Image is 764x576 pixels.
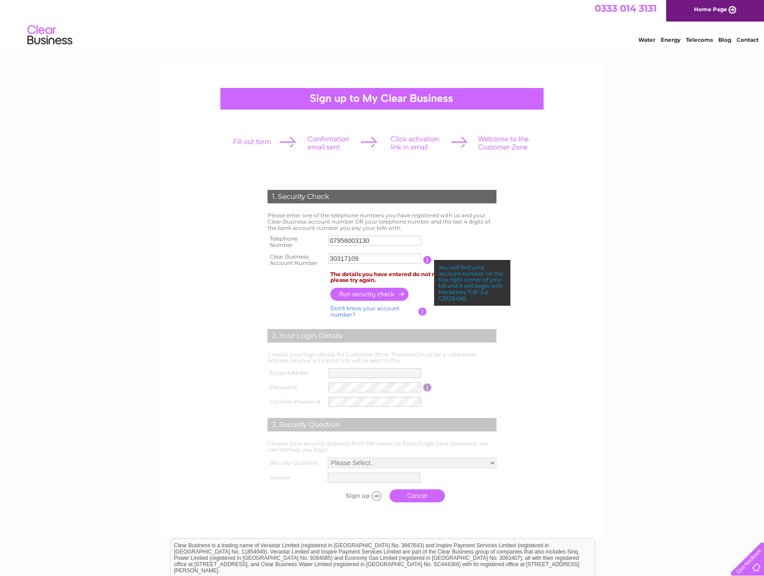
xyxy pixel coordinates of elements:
[330,489,385,502] input: Submit
[265,455,325,470] th: Security Question
[265,438,499,455] td: Choose your security question from the below so if you forget your password, we can still help yo...
[265,251,326,269] th: Clear Business Account Number
[265,233,326,251] th: Telephone Number
[27,23,73,51] img: logo.png
[718,38,731,45] a: Blog
[268,329,496,343] div: 2. Your Login Details
[171,5,595,44] div: Clear Business is a trading name of Verastar Limited (registered in [GEOGRAPHIC_DATA] No. 3667643...
[595,4,657,16] a: 0333 014 3131
[268,190,496,203] div: 1. Security Check
[661,38,681,45] a: Energy
[330,305,400,318] a: Don't know your account number?
[265,380,326,395] th: Password
[737,38,759,45] a: Contact
[423,256,432,264] input: Information
[423,383,432,391] input: Information
[265,366,326,380] th: Email Address
[265,470,325,485] th: Answer
[686,38,713,45] a: Telecoms
[268,418,496,431] div: 3. Security Question
[265,349,499,366] td: Choose your login details for Customer Zone. The email must be a valid email address, as your act...
[328,269,499,286] td: The details you have entered do not match our records, please try again.
[638,38,655,45] a: Water
[390,489,445,502] a: Cancel
[434,260,510,306] div: You will find your account number on the top right corner of your bill and it will begin with the...
[265,395,326,409] th: Confirm Password
[265,210,499,233] td: Please enter one of the telephone numbers you have registered with us and your Clear Business acc...
[418,308,427,316] input: Information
